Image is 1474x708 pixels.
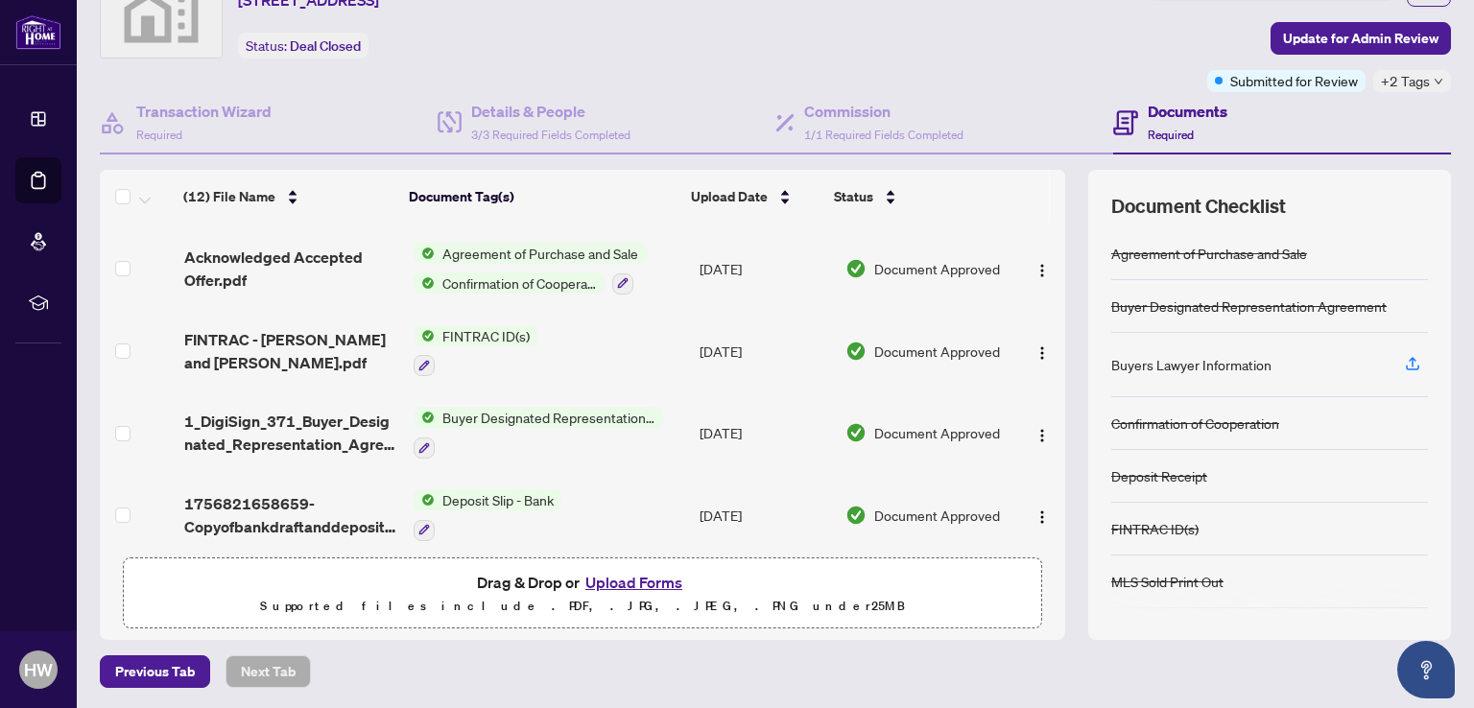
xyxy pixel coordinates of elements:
span: Required [1148,128,1194,142]
span: down [1434,77,1443,86]
img: Status Icon [414,243,435,264]
div: Deposit Receipt [1111,465,1207,486]
h4: Transaction Wizard [136,100,272,123]
td: [DATE] [692,474,838,556]
button: Status IconDeposit Slip - Bank [414,489,561,541]
th: Upload Date [683,170,826,224]
span: HW [24,656,53,683]
div: Buyer Designated Representation Agreement [1111,295,1387,317]
div: Agreement of Purchase and Sale [1111,243,1307,264]
h4: Commission [804,100,963,123]
span: Drag & Drop or [477,570,688,595]
button: Upload Forms [580,570,688,595]
span: Confirmation of Cooperation [435,272,605,294]
img: Document Status [845,505,867,526]
span: 1756821658659-Copyofbankdraftanddepositreceipt.jpg [184,492,398,538]
span: Deal Closed [290,37,361,55]
button: Next Tab [226,655,311,688]
span: Required [136,128,182,142]
button: Status IconAgreement of Purchase and SaleStatus IconConfirmation of Cooperation [414,243,646,295]
button: Previous Tab [100,655,210,688]
span: Drag & Drop orUpload FormsSupported files include .PDF, .JPG, .JPEG, .PNG under25MB [124,558,1041,629]
span: Document Approved [874,258,1000,279]
button: Logo [1027,500,1058,531]
button: Status IconBuyer Designated Representation Agreement [414,407,662,459]
div: Buyers Lawyer Information [1111,354,1272,375]
span: Buyer Designated Representation Agreement [435,407,662,428]
span: Submitted for Review [1230,70,1358,91]
div: Status: [238,33,368,59]
img: Status Icon [414,407,435,428]
th: Document Tag(s) [401,170,683,224]
span: +2 Tags [1381,70,1430,92]
img: Document Status [845,341,867,362]
h4: Details & People [471,100,630,123]
button: Update for Admin Review [1271,22,1451,55]
button: Logo [1027,336,1058,366]
img: Document Status [845,422,867,443]
img: Logo [1034,345,1050,361]
td: [DATE] [692,227,838,310]
span: Agreement of Purchase and Sale [435,243,646,264]
img: Logo [1034,428,1050,443]
div: FINTRAC ID(s) [1111,518,1199,539]
div: Confirmation of Cooperation [1111,413,1279,434]
p: Supported files include .PDF, .JPG, .JPEG, .PNG under 25 MB [135,595,1030,618]
img: Document Status [845,258,867,279]
span: Document Approved [874,505,1000,526]
span: Previous Tab [115,656,195,687]
img: Status Icon [414,272,435,294]
img: Logo [1034,509,1050,525]
span: FINTRAC ID(s) [435,325,537,346]
span: 3/3 Required Fields Completed [471,128,630,142]
img: logo [15,14,61,50]
span: Upload Date [691,186,768,207]
span: Document Approved [874,341,1000,362]
img: Logo [1034,263,1050,278]
span: (12) File Name [183,186,275,207]
div: MLS Sold Print Out [1111,571,1224,592]
img: Status Icon [414,325,435,346]
img: Status Icon [414,489,435,510]
span: Status [834,186,873,207]
span: FINTRAC - [PERSON_NAME] and [PERSON_NAME].pdf [184,328,398,374]
span: 1/1 Required Fields Completed [804,128,963,142]
span: Update for Admin Review [1283,23,1438,54]
th: Status [826,170,1001,224]
h4: Documents [1148,100,1227,123]
td: [DATE] [692,391,838,474]
span: Document Checklist [1111,193,1286,220]
button: Status IconFINTRAC ID(s) [414,325,537,377]
span: Document Approved [874,422,1000,443]
th: (12) File Name [176,170,401,224]
button: Logo [1027,253,1058,284]
td: [DATE] [692,310,838,392]
span: Acknowledged Accepted Offer.pdf [184,246,398,292]
span: Deposit Slip - Bank [435,489,561,510]
button: Open asap [1397,641,1455,698]
span: 1_DigiSign_371_Buyer_Designated_Representation_Agreement_-_PropTx-[PERSON_NAME].pdf [184,410,398,456]
button: Logo [1027,417,1058,448]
